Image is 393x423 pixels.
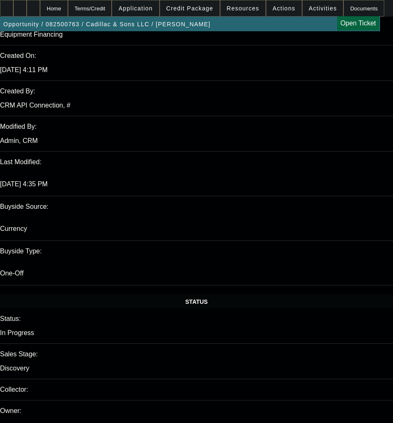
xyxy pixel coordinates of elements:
[220,0,265,16] button: Resources
[266,0,302,16] button: Actions
[112,0,159,16] button: Application
[273,5,295,12] span: Actions
[166,5,213,12] span: Credit Package
[303,0,343,16] button: Activities
[227,5,259,12] span: Resources
[118,5,153,12] span: Application
[160,0,220,16] button: Credit Package
[3,21,210,28] span: Opportunity / 082500763 / Cadillac & Sons LLC / [PERSON_NAME]
[309,5,337,12] span: Activities
[337,16,379,30] a: Open Ticket
[185,298,208,305] span: STATUS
